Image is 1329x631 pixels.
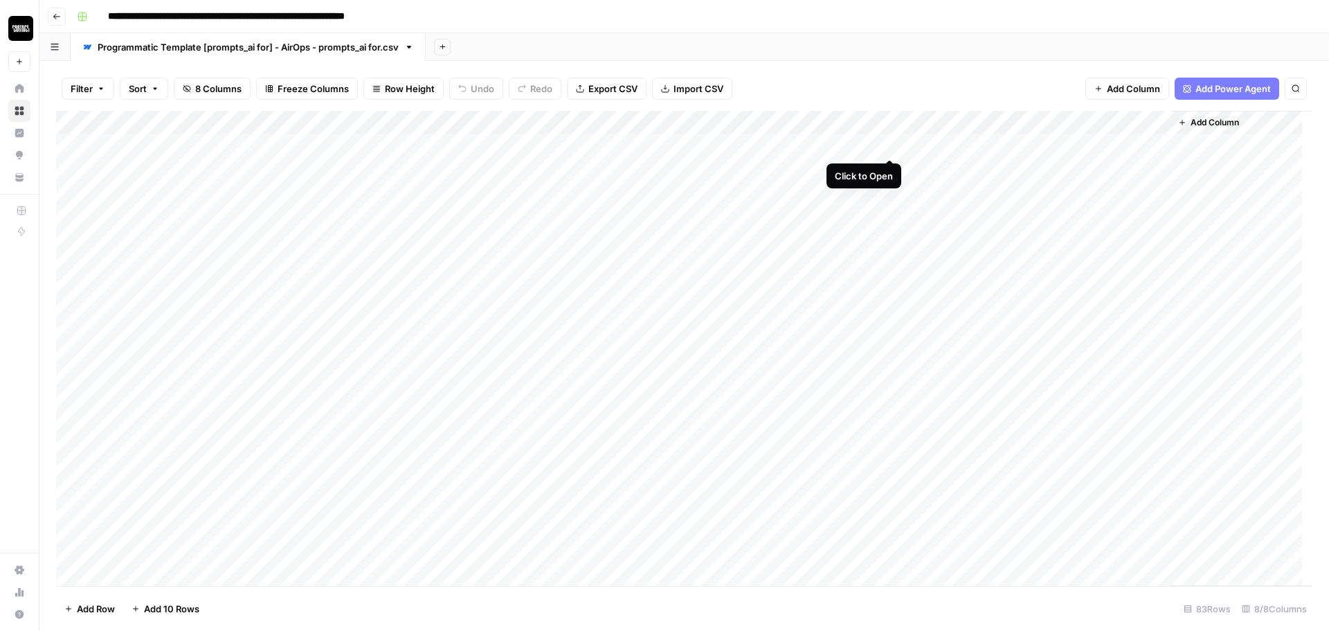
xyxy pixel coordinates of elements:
[449,78,503,100] button: Undo
[567,78,647,100] button: Export CSV
[56,598,123,620] button: Add Row
[1236,598,1312,620] div: 8/8 Columns
[8,581,30,603] a: Usage
[144,602,199,616] span: Add 10 Rows
[8,16,33,41] img: Contact Studios Logo
[278,82,349,96] span: Freeze Columns
[1175,78,1279,100] button: Add Power Agent
[71,82,93,96] span: Filter
[98,40,399,54] div: Programmatic Template [prompts_ai for] - AirOps - prompts_ai for.csv
[530,82,552,96] span: Redo
[385,82,435,96] span: Row Height
[120,78,168,100] button: Sort
[1195,82,1271,96] span: Add Power Agent
[1191,116,1239,129] span: Add Column
[8,166,30,188] a: Your Data
[1173,114,1245,132] button: Add Column
[8,603,30,625] button: Help + Support
[77,602,115,616] span: Add Row
[71,33,426,61] a: Programmatic Template [prompts_ai for] - AirOps - prompts_ai for.csv
[509,78,561,100] button: Redo
[8,144,30,166] a: Opportunities
[673,82,723,96] span: Import CSV
[8,100,30,122] a: Browse
[1107,82,1160,96] span: Add Column
[1178,598,1236,620] div: 83 Rows
[588,82,638,96] span: Export CSV
[256,78,358,100] button: Freeze Columns
[652,78,732,100] button: Import CSV
[8,11,30,46] button: Workspace: Contact Studios
[8,559,30,581] a: Settings
[8,122,30,144] a: Insights
[123,598,208,620] button: Add 10 Rows
[62,78,114,100] button: Filter
[174,78,251,100] button: 8 Columns
[195,82,242,96] span: 8 Columns
[129,82,147,96] span: Sort
[835,169,893,183] div: Click to Open
[8,78,30,100] a: Home
[471,82,494,96] span: Undo
[363,78,444,100] button: Row Height
[1085,78,1169,100] button: Add Column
